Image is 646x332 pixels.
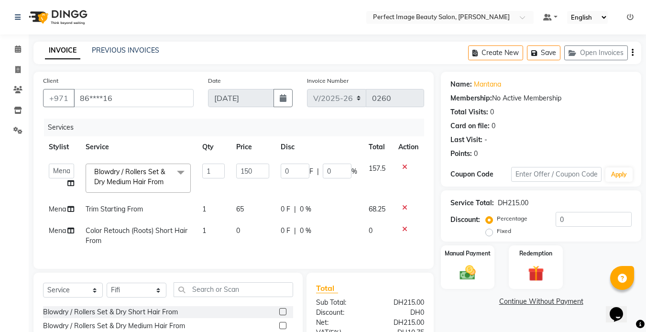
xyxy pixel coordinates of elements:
[45,42,80,59] a: INVOICE
[455,264,481,282] img: _cash.svg
[492,121,495,131] div: 0
[80,136,197,158] th: Service
[450,107,488,117] div: Total Visits:
[605,167,633,182] button: Apply
[369,164,385,173] span: 157.5
[490,107,494,117] div: 0
[393,136,424,158] th: Action
[24,4,90,31] img: logo
[606,294,636,322] iframe: chat widget
[202,226,206,235] span: 1
[94,167,165,186] span: Blowdry / Rollers Set & Dry Medium Hair From
[450,121,490,131] div: Card on file:
[450,79,472,89] div: Name:
[443,297,639,307] a: Continue Without Payment
[86,226,187,245] span: Color Retouch (Roots) Short Hair From
[49,226,66,235] span: Mena
[275,136,363,158] th: Disc
[309,166,313,177] span: F
[498,198,528,208] div: DH215.00
[511,167,602,182] input: Enter Offer / Coupon Code
[43,307,178,317] div: Blowdry / Rollers Set & Dry Short Hair From
[74,89,194,107] input: Search by Name/Mobile/Email/Code
[363,136,393,158] th: Total
[281,204,290,214] span: 0 F
[92,46,159,55] a: PREVIOUS INVOICES
[468,45,523,60] button: Create New
[523,264,549,283] img: _gift.svg
[294,226,296,236] span: |
[208,77,221,85] label: Date
[281,226,290,236] span: 0 F
[519,249,552,258] label: Redemption
[450,135,482,145] div: Last Visit:
[309,318,370,328] div: Net:
[174,282,293,297] input: Search or Scan
[202,205,206,213] span: 1
[86,205,143,213] span: Trim Starting From
[236,205,244,213] span: 65
[564,45,628,60] button: Open Invoices
[294,204,296,214] span: |
[474,79,501,89] a: Mantana
[450,215,480,225] div: Discount:
[497,227,511,235] label: Fixed
[450,149,472,159] div: Points:
[527,45,560,60] button: Save
[445,249,491,258] label: Manual Payment
[450,93,492,103] div: Membership:
[370,318,431,328] div: DH215.00
[230,136,275,158] th: Price
[43,321,185,331] div: Blowdry / Rollers Set & Dry Medium Hair From
[474,149,478,159] div: 0
[351,166,357,177] span: %
[317,166,319,177] span: |
[43,136,80,158] th: Stylist
[450,93,632,103] div: No Active Membership
[369,226,372,235] span: 0
[370,298,431,308] div: DH215.00
[43,77,58,85] label: Client
[484,135,487,145] div: -
[300,204,311,214] span: 0 %
[369,205,385,213] span: 68.25
[300,226,311,236] span: 0 %
[44,119,431,136] div: Services
[316,283,338,293] span: Total
[197,136,230,158] th: Qty
[450,169,511,179] div: Coupon Code
[309,308,370,318] div: Discount:
[236,226,240,235] span: 0
[497,214,527,223] label: Percentage
[370,308,431,318] div: DH0
[450,198,494,208] div: Service Total:
[43,89,75,107] button: +971
[309,298,370,308] div: Sub Total:
[164,177,168,186] a: x
[307,77,349,85] label: Invoice Number
[49,205,66,213] span: Mena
